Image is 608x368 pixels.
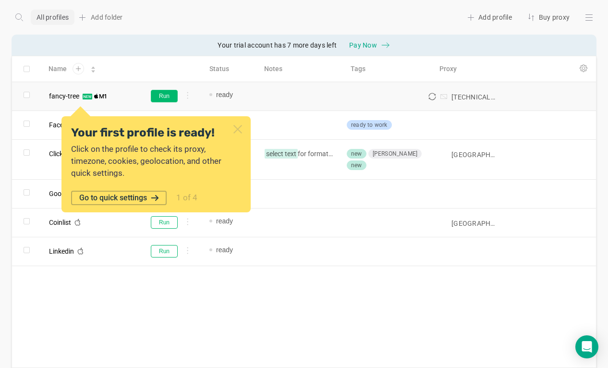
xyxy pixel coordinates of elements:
[575,335,598,358] div: Open Intercom Messenger
[351,64,365,74] span: Tags
[264,64,282,74] span: Notes
[49,219,71,226] div: Coinlist
[77,247,84,255] i: icon: apple
[151,90,178,102] button: Run
[523,10,573,25] div: Buy proxy
[74,219,81,226] i: icon: apple
[91,69,96,72] i: icon: caret-down
[216,245,249,255] span: ready
[49,93,79,99] div: fancy-tree
[49,64,67,74] span: Name
[49,150,112,158] span: Click to change name
[216,90,249,99] span: ready
[451,151,496,159] input: Search for proxy...
[216,216,249,226] span: ready
[91,65,96,68] i: icon: caret-up
[151,245,178,258] button: Run
[451,220,496,227] input: Search for proxy...
[71,125,218,140] div: Your first profile is ready!
[151,216,178,229] button: Run
[218,40,337,50] span: Your trial account has 7 more days left
[71,143,230,179] div: Click on the profile to check its proxy, timezone, cookies, geolocation, and other quick settings.
[90,65,96,72] div: Sort
[31,10,74,25] div: All profiles
[463,10,516,25] div: Add profile
[265,149,298,159] span: select text
[428,93,436,100] i: icon: sync
[49,248,74,255] div: Linkedin
[349,40,377,50] span: Pay Now
[439,64,457,74] span: Proxy
[265,149,335,159] p: for formatting
[451,93,496,101] input: Search for proxy...
[49,122,78,128] div: Facebook
[91,12,123,22] span: Add folder
[209,64,229,74] span: Status
[71,191,167,205] button: Go to quick settings
[49,190,70,197] div: Google
[176,192,197,204] div: 1 of 4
